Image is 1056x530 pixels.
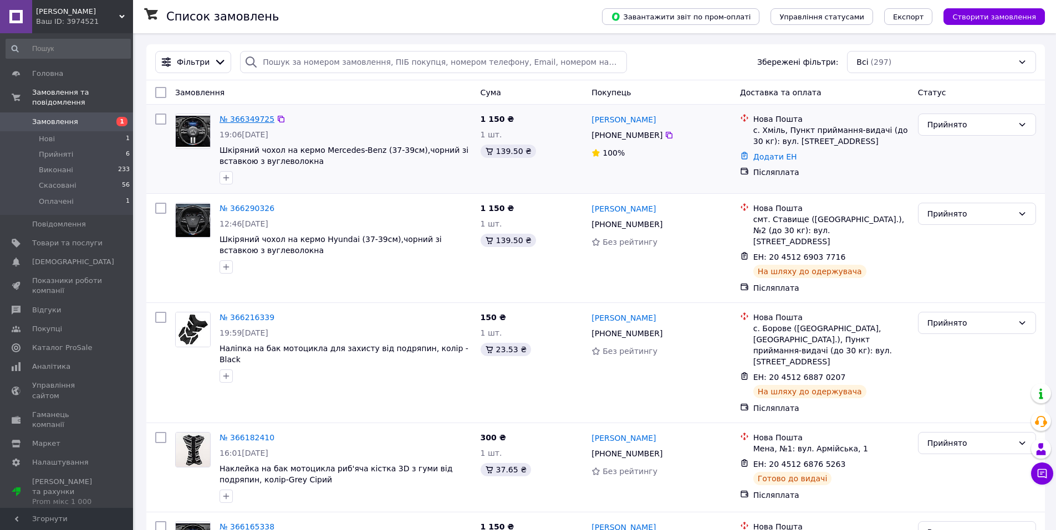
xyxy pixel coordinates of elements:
span: 6 [126,150,130,159]
div: с. Борове ([GEOGRAPHIC_DATA], [GEOGRAPHIC_DATA].), Пункт приймання-видачі (до 30 кг): вул. [STREE... [753,323,909,367]
span: Замовлення та повідомлення [32,88,133,107]
div: Післяплата [753,282,909,294]
span: 1 150 ₴ [481,115,514,124]
div: Прийнято [927,119,1013,131]
span: Управління статусами [779,13,864,21]
span: Аналітика [32,362,70,372]
span: ЕН: 20 4512 6903 7716 [753,253,846,261]
div: Післяплата [753,167,909,178]
span: 100% [603,148,625,157]
a: Фото товару [175,114,211,149]
span: Створити замовлення [952,13,1036,21]
a: Наклейка на бак мотоцикла риб'яча кістка 3D з гуми від подряпин, колір-Grey Сірий [220,464,452,484]
span: Нові [39,134,55,144]
div: 37.65 ₴ [481,463,531,476]
span: Прийняті [39,150,73,159]
a: [PERSON_NAME] [591,203,656,214]
input: Пошук за номером замовлення, ПІБ покупця, номером телефону, Email, номером накладної [240,51,626,73]
span: Cума [481,88,501,97]
a: Наліпка на бак мотоцикла для захисту від подряпин, колір -Black [220,344,468,364]
span: 19:59[DATE] [220,328,268,337]
span: ЕН: 20 4512 6887 0207 [753,373,846,382]
div: Прийнято [927,437,1013,449]
span: 1 шт. [481,328,502,337]
div: На шляху до одержувача [753,385,866,398]
div: Prom мікс 1 000 [32,497,103,507]
a: № 366216339 [220,313,274,322]
span: Alis Garage [36,7,119,17]
img: Фото товару [176,433,210,467]
span: Каталог ProSale [32,343,92,353]
span: 1 [126,134,130,144]
div: 139.50 ₴ [481,234,536,247]
span: Покупець [591,88,631,97]
span: 150 ₴ [481,313,506,322]
span: 1 шт. [481,449,502,457]
div: Нова Пошта [753,203,909,214]
span: Завантажити звіт по пром-оплаті [611,12,751,22]
button: Чат з покупцем [1031,462,1053,485]
span: Замовлення [175,88,225,97]
span: Відгуки [32,305,61,315]
a: № 366182410 [220,433,274,442]
span: Статус [918,88,946,97]
div: Нова Пошта [753,432,909,443]
div: Готово до видачі [753,472,832,485]
span: ЕН: 20 4512 6876 5263 [753,460,846,469]
span: Гаманець компанії [32,410,103,430]
span: Товари та послуги [32,238,103,248]
button: Експорт [884,8,933,25]
span: Без рейтингу [603,467,657,476]
div: смт. Ставище ([GEOGRAPHIC_DATA].), №2 (до 30 кг): вул. [STREET_ADDRESS] [753,214,909,247]
span: 56 [122,181,130,191]
span: Оплачені [39,197,74,207]
div: Післяплата [753,490,909,501]
div: Прийнято [927,317,1013,329]
div: Мена, №1: вул. Армійська, 1 [753,443,909,454]
span: 300 ₴ [481,433,506,442]
h1: Список замовлень [166,10,279,23]
img: Фото товару [176,116,210,147]
a: [PERSON_NAME] [591,114,656,125]
button: Управління статусами [771,8,873,25]
div: 139.50 ₴ [481,145,536,158]
a: Фото товару [175,312,211,347]
span: 1 шт. [481,130,502,139]
span: Без рейтингу [603,238,657,246]
a: Фото товару [175,203,211,238]
a: № 366290326 [220,204,274,213]
div: Ваш ID: 3974521 [36,17,133,27]
div: [PHONE_NUMBER] [589,127,665,143]
span: Доставка та оплата [740,88,822,97]
span: Показники роботи компанії [32,276,103,296]
span: 1 [126,197,130,207]
div: Нова Пошта [753,114,909,125]
span: Маркет [32,439,60,449]
a: Шкіряний чохол на кермо Mercedes-Benz (37-39см),чорний зі вставкою з вуглеволокна [220,146,468,166]
span: Замовлення [32,117,78,127]
div: Прийнято [927,208,1013,220]
div: На шляху до одержувача [753,265,866,278]
span: Фільтри [177,56,210,68]
span: 1 [116,117,127,126]
span: 19:06[DATE] [220,130,268,139]
button: Створити замовлення [943,8,1045,25]
span: [DEMOGRAPHIC_DATA] [32,257,114,267]
div: с. Хміль, Пункт приймання-видачі (до 30 кг): вул. [STREET_ADDRESS] [753,125,909,147]
a: Фото товару [175,432,211,467]
span: 12:46[DATE] [220,219,268,228]
span: [PERSON_NAME] та рахунки [32,477,103,507]
span: Виконані [39,165,73,175]
a: № 366349725 [220,115,274,124]
span: Всі [856,56,868,68]
div: [PHONE_NUMBER] [589,326,665,341]
img: Фото товару [176,204,210,238]
span: Без рейтингу [603,347,657,356]
a: Шкіряний чохол на кермо Hyundai (37-39см),чорний зі вставкою з вуглеволокна [220,235,442,255]
span: (297) [871,58,892,66]
input: Пошук [6,39,131,59]
span: Експорт [893,13,924,21]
